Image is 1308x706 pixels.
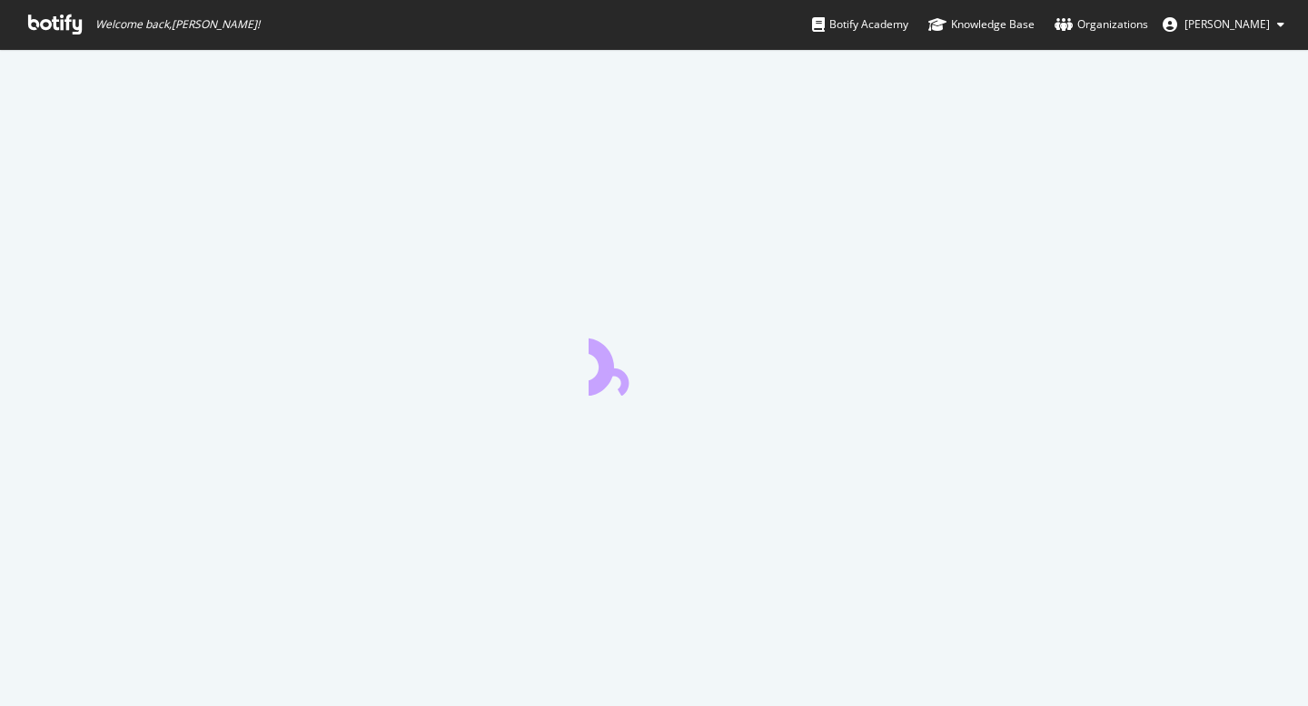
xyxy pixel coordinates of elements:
[589,330,719,396] div: animation
[1055,15,1148,34] div: Organizations
[95,17,260,32] span: Welcome back, [PERSON_NAME] !
[928,15,1035,34] div: Knowledge Base
[1184,16,1270,32] span: Priscilla Lim
[1148,10,1299,39] button: [PERSON_NAME]
[812,15,908,34] div: Botify Academy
